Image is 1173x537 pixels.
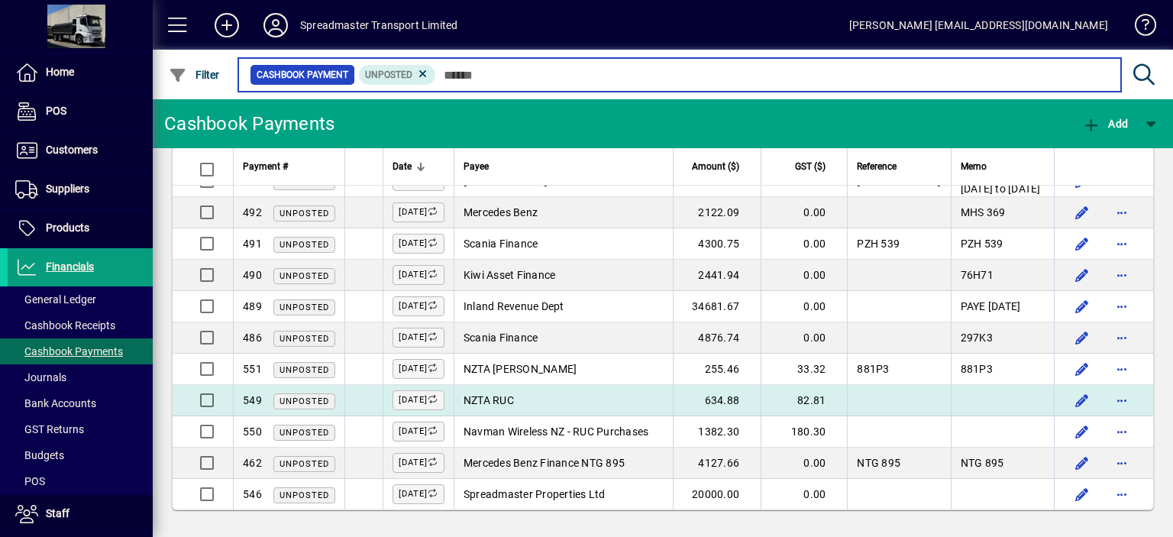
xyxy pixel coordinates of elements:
[1110,200,1134,225] button: More options
[961,158,987,175] span: Memo
[761,416,847,448] td: 180.30
[169,69,220,81] span: Filter
[961,269,994,281] span: 76H71
[15,449,64,461] span: Budgets
[673,385,761,416] td: 634.88
[165,61,224,89] button: Filter
[280,428,329,438] span: Unposted
[464,206,538,218] span: Mercedes Benz
[1070,482,1094,506] button: Edit
[243,206,262,218] span: 492
[761,479,847,510] td: 0.00
[761,385,847,416] td: 82.81
[280,209,329,218] span: Unposted
[464,269,556,281] span: Kiwi Asset Finance
[280,334,329,344] span: Unposted
[1110,231,1134,256] button: More options
[8,442,153,468] a: Budgets
[257,67,348,82] span: Cashbook Payment
[961,332,993,344] span: 297K3
[8,495,153,533] a: Staff
[280,490,329,500] span: Unposted
[365,70,412,80] span: Unposted
[243,300,262,312] span: 489
[280,177,329,187] span: Unposted
[464,238,538,250] span: Scania Finance
[1110,263,1134,287] button: More options
[393,296,444,316] label: [DATE]
[673,479,761,510] td: 20000.00
[280,302,329,312] span: Unposted
[393,234,444,254] label: [DATE]
[15,319,115,332] span: Cashbook Receipts
[359,65,436,85] mat-chip: Transaction status: Unposted
[8,286,153,312] a: General Ledger
[961,300,1021,312] span: PAYE [DATE]
[683,158,754,175] div: Amount ($)
[673,448,761,479] td: 4127.66
[1070,451,1094,475] button: Edit
[761,260,847,291] td: 0.00
[761,448,847,479] td: 0.00
[46,222,89,234] span: Products
[961,206,1006,218] span: MHS 369
[251,11,300,39] button: Profile
[8,312,153,338] a: Cashbook Receipts
[393,422,444,442] label: [DATE]
[761,291,847,322] td: 0.00
[46,105,66,117] span: POS
[8,390,153,416] a: Bank Accounts
[393,158,444,175] div: Date
[673,322,761,354] td: 4876.74
[464,425,649,438] span: Navman Wireless NZ - RUC Purchases
[1110,325,1134,350] button: More options
[673,228,761,260] td: 4300.75
[1070,325,1094,350] button: Edit
[464,488,606,500] span: Spreadmaster Properties Ltd
[243,158,288,175] span: Payment #
[1110,482,1134,506] button: More options
[8,416,153,442] a: GST Returns
[761,322,847,354] td: 0.00
[280,459,329,469] span: Unposted
[1070,263,1094,287] button: Edit
[202,11,251,39] button: Add
[243,175,262,187] span: 308
[1110,294,1134,319] button: More options
[8,53,153,92] a: Home
[1110,388,1134,412] button: More options
[464,363,577,375] span: NZTA [PERSON_NAME]
[8,170,153,209] a: Suppliers
[464,332,538,344] span: Scania Finance
[761,354,847,385] td: 33.32
[673,197,761,228] td: 2122.09
[243,394,262,406] span: 549
[46,66,74,78] span: Home
[464,394,514,406] span: NZTA RUC
[795,158,826,175] span: GST ($)
[46,183,89,195] span: Suppliers
[8,209,153,247] a: Products
[464,158,664,175] div: Payee
[280,365,329,375] span: Unposted
[8,92,153,131] a: POS
[1110,419,1134,444] button: More options
[1110,169,1134,193] button: More options
[15,293,96,306] span: General Ledger
[692,158,739,175] span: Amount ($)
[243,425,262,438] span: 550
[15,397,96,409] span: Bank Accounts
[857,238,900,250] span: PZH 539
[961,363,993,375] span: 881P3
[8,468,153,494] a: POS
[393,359,444,379] label: [DATE]
[1070,294,1094,319] button: Edit
[961,457,1004,469] span: NTG 895
[1070,388,1094,412] button: Edit
[280,271,329,281] span: Unposted
[673,291,761,322] td: 34681.67
[1078,110,1132,137] button: Add
[1070,419,1094,444] button: Edit
[46,144,98,156] span: Customers
[1070,231,1094,256] button: Edit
